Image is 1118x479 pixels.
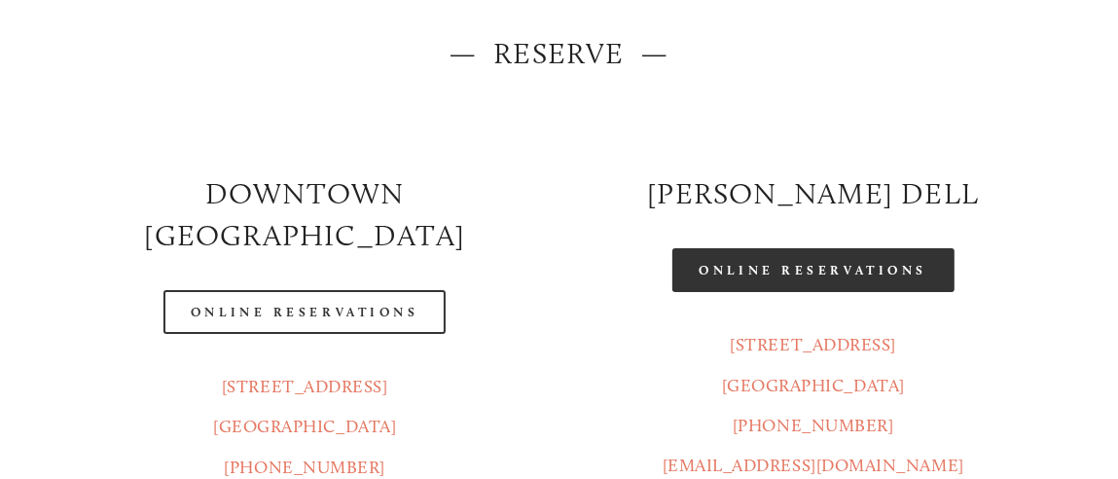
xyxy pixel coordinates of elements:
[222,376,388,397] a: [STREET_ADDRESS]
[730,334,896,355] a: [STREET_ADDRESS]
[213,416,396,437] a: [GEOGRAPHIC_DATA]
[722,375,905,396] a: [GEOGRAPHIC_DATA]
[576,173,1052,215] h2: [PERSON_NAME] DELL
[67,173,543,256] h2: Downtown [GEOGRAPHIC_DATA]
[672,248,955,292] a: Online Reservations
[733,415,894,436] a: [PHONE_NUMBER]
[663,455,964,476] a: [EMAIL_ADDRESS][DOMAIN_NAME]
[224,457,385,478] a: [PHONE_NUMBER]
[163,290,446,334] a: Online Reservations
